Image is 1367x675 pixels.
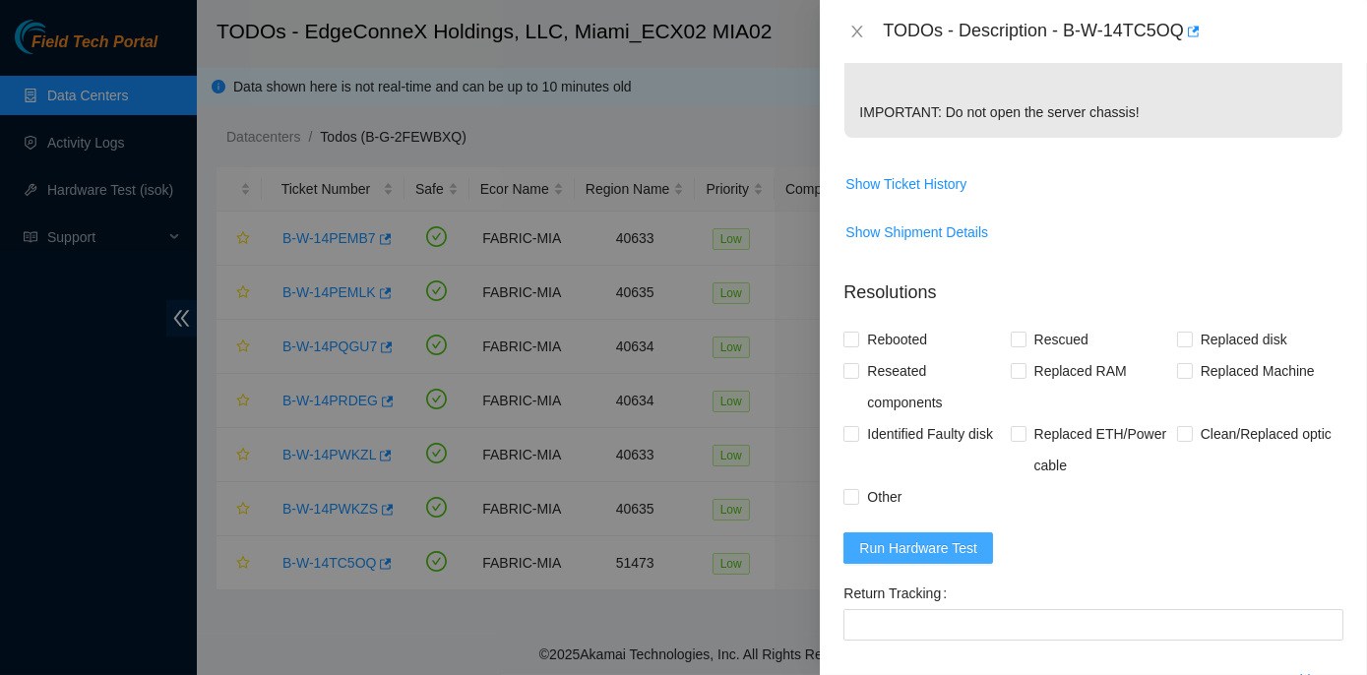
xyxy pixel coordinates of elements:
[859,481,909,513] span: Other
[1193,418,1339,450] span: Clean/Replaced optic
[883,16,1343,47] div: TODOs - Description - B-W-14TC5OQ
[843,609,1343,641] input: Return Tracking
[843,578,955,609] label: Return Tracking
[1026,355,1135,387] span: Replaced RAM
[1193,355,1323,387] span: Replaced Machine
[845,221,988,243] span: Show Shipment Details
[859,355,1010,418] span: Reseated components
[843,532,993,564] button: Run Hardware Test
[1026,418,1177,481] span: Replaced ETH/Power cable
[859,324,935,355] span: Rebooted
[859,418,1001,450] span: Identified Faulty disk
[844,168,967,200] button: Show Ticket History
[843,264,1343,306] p: Resolutions
[844,216,989,248] button: Show Shipment Details
[845,173,966,195] span: Show Ticket History
[849,24,865,39] span: close
[859,537,977,559] span: Run Hardware Test
[1026,324,1096,355] span: Rescued
[843,23,871,41] button: Close
[1193,324,1295,355] span: Replaced disk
